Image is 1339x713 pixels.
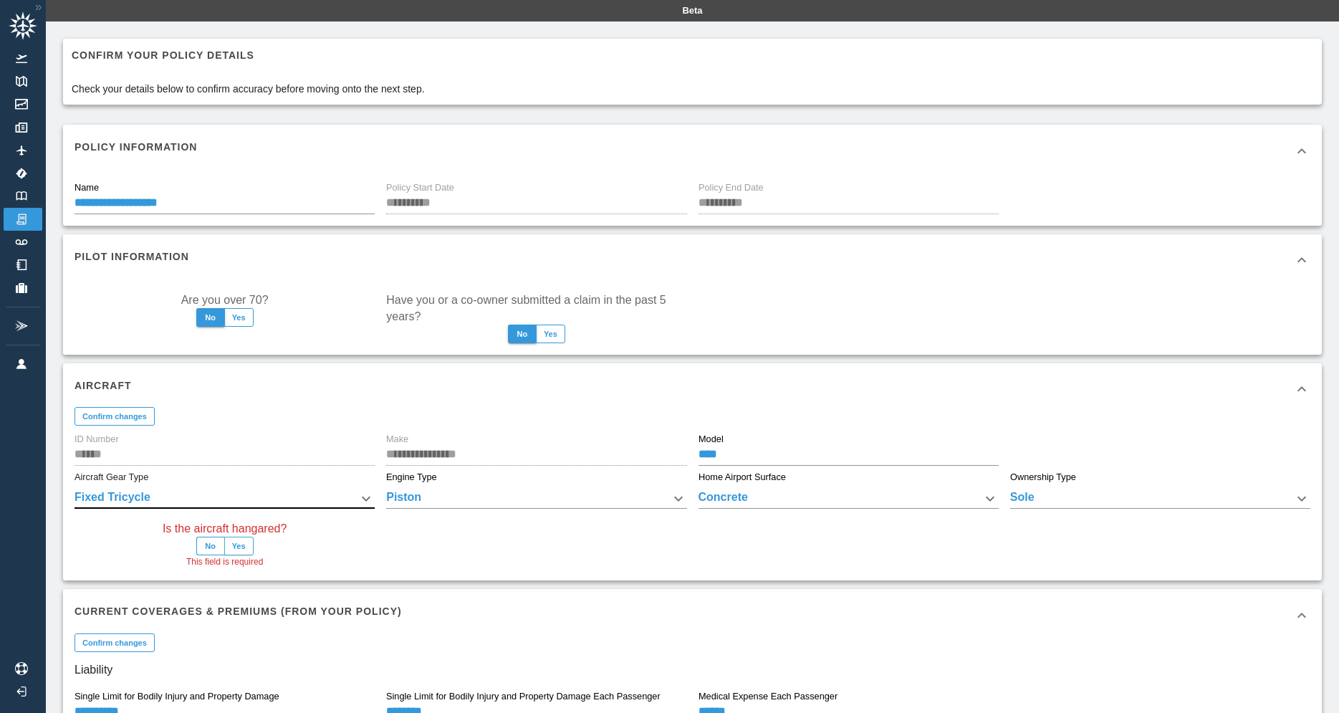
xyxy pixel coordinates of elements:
label: Have you or a co-owner submitted a claim in the past 5 years? [386,292,686,325]
button: Confirm changes [75,633,155,652]
h6: Confirm your policy details [72,47,425,63]
label: Policy End Date [699,181,764,194]
div: Concrete [699,489,999,509]
button: Yes [224,308,254,327]
label: Are you over 70? [181,292,269,308]
h6: Current Coverages & Premiums (from your policy) [75,603,402,619]
button: Yes [536,325,565,343]
button: No [508,325,537,343]
label: Ownership Type [1010,471,1076,484]
label: Name [75,181,99,194]
h6: Liability [75,660,1310,680]
div: Policy Information [63,125,1322,176]
button: No [196,308,225,327]
label: Single Limit for Bodily Injury and Property Damage Each Passenger [386,690,661,703]
button: Confirm changes [75,407,155,426]
h6: Pilot Information [75,249,189,264]
h6: Aircraft [75,378,132,393]
h6: Policy Information [75,139,197,155]
label: Home Airport Surface [699,471,786,484]
label: Medical Expense Each Passenger [699,690,838,703]
div: Pilot Information [63,234,1322,286]
div: Current Coverages & Premiums (from your policy) [63,589,1322,641]
div: Sole [1010,489,1310,509]
label: Aircraft Gear Type [75,471,148,484]
label: Policy Start Date [386,181,454,194]
button: No [196,537,225,555]
label: Single Limit for Bodily Injury and Property Damage [75,690,279,703]
div: Aircraft [63,363,1322,415]
span: This field is required [186,555,263,570]
div: Fixed Tricycle [75,489,375,509]
label: Model [699,433,724,446]
label: ID Number [75,433,119,446]
div: Piston [386,489,686,509]
label: Is the aircraft hangared? [163,520,287,537]
label: Make [386,433,408,446]
label: Engine Type [386,471,437,484]
p: Check your details below to confirm accuracy before moving onto the next step. [72,82,425,96]
button: Yes [224,537,254,555]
